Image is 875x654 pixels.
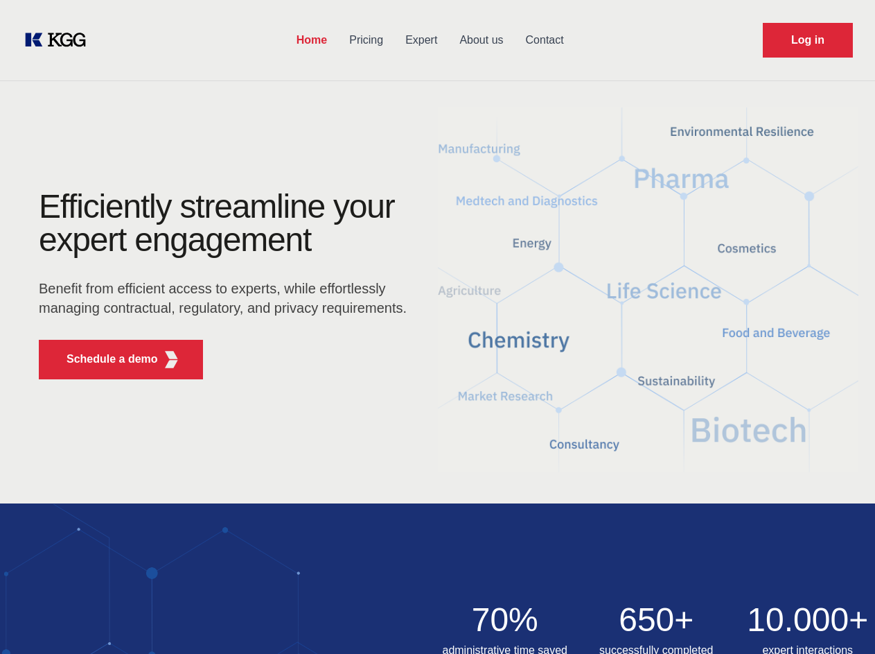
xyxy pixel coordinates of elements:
img: KGG Fifth Element RED [438,90,859,490]
h2: 70% [438,603,573,637]
a: Contact [515,22,575,58]
h2: 650+ [589,603,724,637]
a: Pricing [338,22,394,58]
a: Expert [394,22,448,58]
p: Schedule a demo [67,351,158,368]
p: Benefit from efficient access to experts, while effortlessly managing contractual, regulatory, an... [39,279,416,318]
img: KGG Fifth Element RED [163,351,180,368]
a: KOL Knowledge Platform: Talk to Key External Experts (KEE) [22,29,97,51]
h1: Efficiently streamline your expert engagement [39,190,416,257]
a: Home [285,22,338,58]
a: Request Demo [763,23,853,58]
a: About us [448,22,514,58]
button: Schedule a demoKGG Fifth Element RED [39,340,203,379]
